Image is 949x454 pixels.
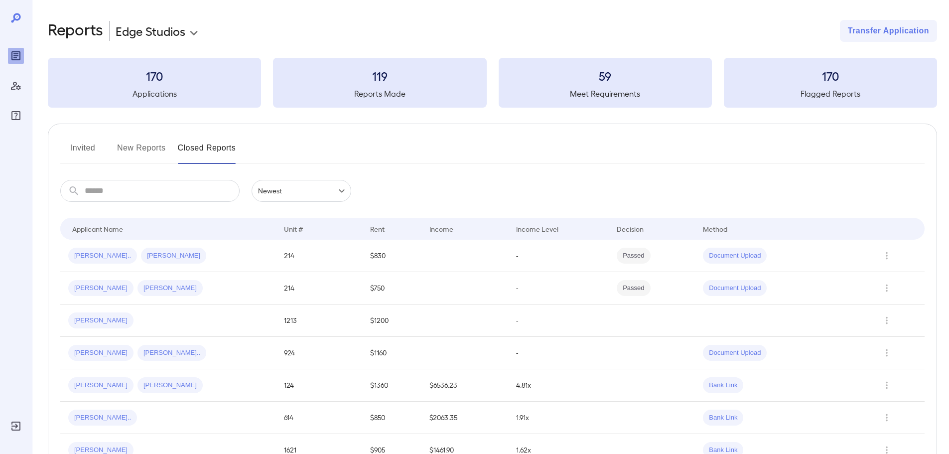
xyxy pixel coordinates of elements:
div: Manage Users [8,78,24,94]
h2: Reports [48,20,103,42]
td: $2063.35 [421,402,508,434]
div: Decision [617,223,644,235]
button: Row Actions [879,377,895,393]
h5: Flagged Reports [724,88,937,100]
td: $6536.23 [421,369,508,402]
div: Reports [8,48,24,64]
button: Closed Reports [178,140,236,164]
td: - [508,272,609,304]
span: Passed [617,251,650,261]
td: - [508,337,609,369]
td: - [508,240,609,272]
button: Row Actions [879,312,895,328]
h3: 170 [48,68,261,84]
span: [PERSON_NAME] [68,348,134,358]
button: Row Actions [879,345,895,361]
span: Bank Link [703,381,743,390]
span: [PERSON_NAME].. [68,251,137,261]
td: $850 [362,402,421,434]
span: [PERSON_NAME] [68,316,134,325]
button: Row Actions [879,280,895,296]
div: Newest [252,180,351,202]
td: $1160 [362,337,421,369]
td: $1200 [362,304,421,337]
summary: 170Applications119Reports Made59Meet Requirements170Flagged Reports [48,58,937,108]
div: Income Level [516,223,558,235]
td: 4.81x [508,369,609,402]
span: Bank Link [703,413,743,423]
div: Income [429,223,453,235]
span: Passed [617,284,650,293]
h5: Meet Requirements [499,88,712,100]
h3: 119 [273,68,486,84]
span: [PERSON_NAME] [141,251,206,261]
td: 614 [276,402,362,434]
td: 214 [276,272,362,304]
td: $830 [362,240,421,272]
td: $750 [362,272,421,304]
span: [PERSON_NAME] [137,381,203,390]
span: [PERSON_NAME] [68,284,134,293]
h5: Applications [48,88,261,100]
button: Row Actions [879,248,895,264]
div: Method [703,223,727,235]
td: - [508,304,609,337]
td: $1360 [362,369,421,402]
div: Applicant Name [72,223,123,235]
span: Document Upload [703,284,767,293]
button: Transfer Application [840,20,937,42]
td: 1213 [276,304,362,337]
td: 214 [276,240,362,272]
div: FAQ [8,108,24,124]
div: Rent [370,223,386,235]
span: [PERSON_NAME].. [68,413,137,423]
h3: 170 [724,68,937,84]
span: Document Upload [703,251,767,261]
span: [PERSON_NAME].. [137,348,206,358]
span: [PERSON_NAME] [137,284,203,293]
h3: 59 [499,68,712,84]
td: 924 [276,337,362,369]
button: Row Actions [879,410,895,426]
td: 124 [276,369,362,402]
button: Invited [60,140,105,164]
span: Document Upload [703,348,767,358]
h5: Reports Made [273,88,486,100]
button: New Reports [117,140,166,164]
div: Log Out [8,418,24,434]
div: Unit # [284,223,303,235]
p: Edge Studios [116,23,185,39]
td: 1.91x [508,402,609,434]
span: [PERSON_NAME] [68,381,134,390]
